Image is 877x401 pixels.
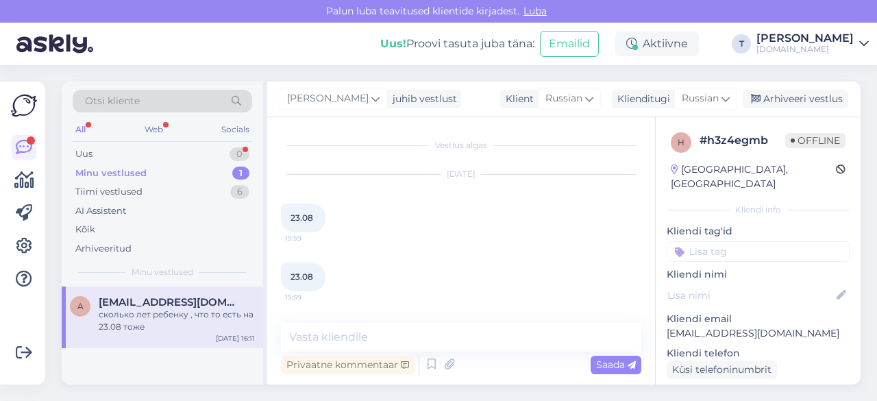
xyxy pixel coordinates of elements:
p: Kliendi telefon [667,346,850,361]
input: Lisa nimi [667,288,834,303]
span: Luba [519,5,551,17]
p: [EMAIL_ADDRESS][DOMAIN_NAME] [667,326,850,341]
div: Kõik [75,223,95,236]
div: [GEOGRAPHIC_DATA], [GEOGRAPHIC_DATA] [671,162,836,191]
div: Vestlus algas [281,139,641,151]
div: Klienditugi [612,92,670,106]
a: [PERSON_NAME][DOMAIN_NAME] [756,33,869,55]
span: anzela02@mail.ru [99,296,241,308]
span: h [678,137,684,147]
span: Saada [596,359,636,371]
img: Askly Logo [11,93,37,119]
div: Uus [75,147,92,161]
div: All [73,121,88,138]
div: сколько лет ребенку , что то есть на 23.08 тоже [99,308,255,333]
p: Kliendi email [667,312,850,326]
p: Kliendi nimi [667,267,850,282]
div: Tiimi vestlused [75,185,143,199]
span: 15:59 [285,233,336,243]
div: Arhiveeri vestlus [743,90,848,108]
span: Otsi kliente [85,94,140,108]
div: # h3z4egmb [700,132,785,149]
div: Küsi telefoninumbrit [667,361,777,379]
div: [DATE] 16:11 [216,333,255,343]
span: Offline [785,133,845,148]
div: 1 [232,167,249,180]
div: Minu vestlused [75,167,147,180]
div: [DOMAIN_NAME] [756,44,854,55]
div: AI Assistent [75,204,126,218]
span: Minu vestlused [132,266,193,278]
span: 15:59 [285,292,336,302]
div: T [732,34,751,53]
button: Emailid [540,31,599,57]
span: 23.08 [291,271,313,282]
div: Arhiveeritud [75,242,132,256]
span: Russian [682,91,719,106]
span: 23.08 [291,212,313,223]
div: juhib vestlust [387,92,457,106]
p: Kliendi tag'id [667,224,850,239]
div: Socials [219,121,252,138]
div: Klient [500,92,534,106]
div: Aktiivne [615,32,699,56]
input: Lisa tag [667,241,850,262]
div: 6 [230,185,249,199]
div: Web [142,121,166,138]
div: Privaatne kommentaar [281,356,415,374]
span: a [77,301,84,311]
div: 0 [230,147,249,161]
span: [PERSON_NAME] [287,91,369,106]
div: [DATE] [281,168,641,180]
span: Russian [545,91,582,106]
div: [PERSON_NAME] [756,33,854,44]
div: Proovi tasuta juba täna: [380,36,534,52]
div: Kliendi info [667,204,850,216]
b: Uus! [380,37,406,50]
